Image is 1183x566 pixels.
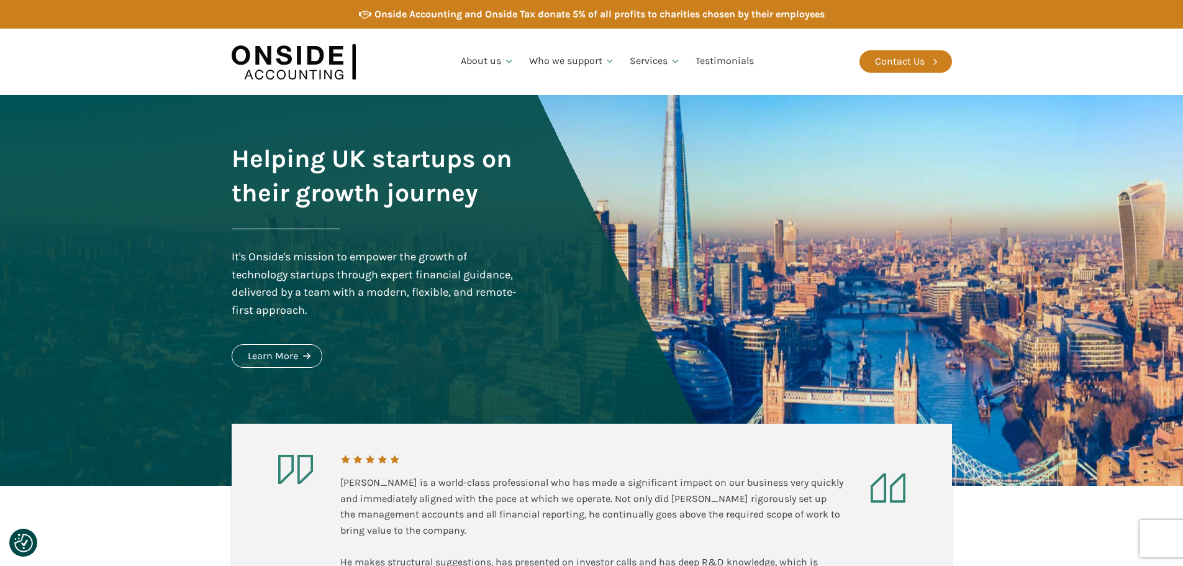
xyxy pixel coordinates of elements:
[622,40,688,83] a: Services
[14,534,33,552] button: Consent Preferences
[875,53,925,70] div: Contact Us
[232,142,520,210] h1: Helping UK startups on their growth journey
[232,38,356,86] img: Onside Accounting
[232,344,322,368] a: Learn More
[453,40,522,83] a: About us
[688,40,761,83] a: Testimonials
[14,534,33,552] img: Revisit consent button
[859,50,952,73] a: Contact Us
[522,40,623,83] a: Who we support
[232,248,520,319] div: It's Onside's mission to empower the growth of technology startups through expert financial guida...
[374,6,825,22] div: Onside Accounting and Onside Tax donate 5% of all profits to charities chosen by their employees
[248,348,298,364] div: Learn More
